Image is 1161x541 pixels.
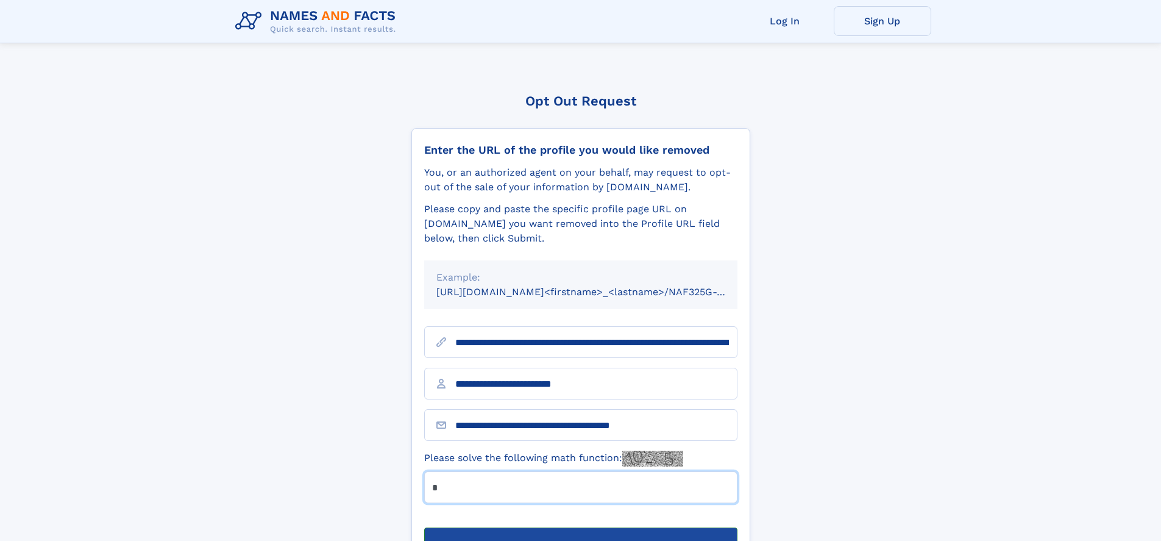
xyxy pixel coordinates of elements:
div: Opt Out Request [411,93,750,109]
div: You, or an authorized agent on your behalf, may request to opt-out of the sale of your informatio... [424,165,737,195]
label: Please solve the following math function: [424,451,683,467]
div: Please copy and paste the specific profile page URL on [DOMAIN_NAME] you want removed into the Pr... [424,202,737,246]
div: Example: [436,270,725,285]
div: Enter the URL of the profile you would like removed [424,143,737,157]
a: Log In [736,6,834,36]
small: [URL][DOMAIN_NAME]<firstname>_<lastname>/NAF325G-xxxxxxxx [436,286,761,298]
a: Sign Up [834,6,931,36]
img: Logo Names and Facts [230,5,406,38]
